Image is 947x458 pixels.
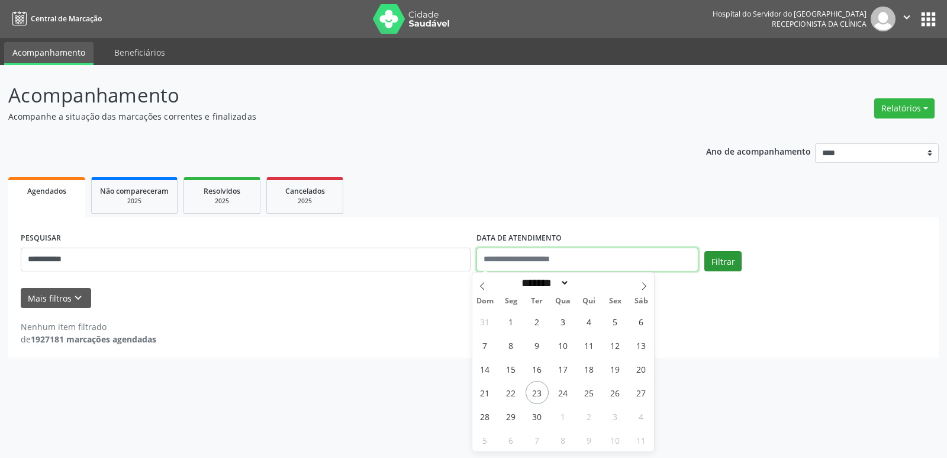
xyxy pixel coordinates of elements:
[526,381,549,404] span: Setembro 23, 2025
[630,334,653,357] span: Setembro 13, 2025
[628,297,654,305] span: Sáb
[871,7,896,31] img: img
[578,310,601,333] span: Setembro 4, 2025
[552,334,575,357] span: Setembro 10, 2025
[21,288,91,309] button: Mais filtroskeyboard_arrow_down
[474,334,497,357] span: Setembro 7, 2025
[27,186,66,196] span: Agendados
[772,19,867,29] span: Recepcionista da clínica
[896,7,918,31] button: 
[8,9,102,28] a: Central de Marcação
[578,357,601,380] span: Setembro 18, 2025
[552,381,575,404] span: Setembro 24, 2025
[576,297,602,305] span: Qui
[550,297,576,305] span: Qua
[500,310,523,333] span: Setembro 1, 2025
[474,381,497,404] span: Setembro 21, 2025
[630,405,653,428] span: Outubro 4, 2025
[630,381,653,404] span: Setembro 27, 2025
[204,186,240,196] span: Resolvidos
[474,310,497,333] span: Agosto 31, 2025
[602,297,628,305] span: Sex
[4,42,94,65] a: Acompanhamento
[472,297,498,305] span: Dom
[21,321,156,333] div: Nenhum item filtrado
[704,251,742,271] button: Filtrar
[604,381,627,404] span: Setembro 26, 2025
[578,405,601,428] span: Outubro 2, 2025
[569,277,608,289] input: Year
[526,334,549,357] span: Setembro 9, 2025
[604,405,627,428] span: Outubro 3, 2025
[275,197,334,206] div: 2025
[500,334,523,357] span: Setembro 8, 2025
[500,405,523,428] span: Setembro 29, 2025
[713,9,867,19] div: Hospital do Servidor do [GEOGRAPHIC_DATA]
[874,98,935,118] button: Relatórios
[500,381,523,404] span: Setembro 22, 2025
[526,405,549,428] span: Setembro 30, 2025
[900,11,913,24] i: 
[918,9,939,30] button: apps
[285,186,325,196] span: Cancelados
[8,110,659,123] p: Acompanhe a situação das marcações correntes e finalizadas
[526,310,549,333] span: Setembro 2, 2025
[474,405,497,428] span: Setembro 28, 2025
[630,357,653,380] span: Setembro 20, 2025
[100,186,169,196] span: Não compareceram
[526,357,549,380] span: Setembro 16, 2025
[604,428,627,451] span: Outubro 10, 2025
[578,381,601,404] span: Setembro 25, 2025
[21,229,61,248] label: PESQUISAR
[552,310,575,333] span: Setembro 3, 2025
[552,428,575,451] span: Outubro 8, 2025
[706,143,811,158] p: Ano de acompanhamento
[31,334,156,345] strong: 1927181 marcações agendadas
[604,310,627,333] span: Setembro 5, 2025
[100,197,169,206] div: 2025
[630,310,653,333] span: Setembro 6, 2025
[106,42,173,63] a: Beneficiários
[604,334,627,357] span: Setembro 12, 2025
[524,297,550,305] span: Ter
[578,334,601,357] span: Setembro 11, 2025
[474,428,497,451] span: Outubro 5, 2025
[476,229,562,248] label: DATA DE ATENDIMENTO
[630,428,653,451] span: Outubro 11, 2025
[552,405,575,428] span: Outubro 1, 2025
[500,428,523,451] span: Outubro 6, 2025
[8,81,659,110] p: Acompanhamento
[500,357,523,380] span: Setembro 15, 2025
[498,297,524,305] span: Seg
[474,357,497,380] span: Setembro 14, 2025
[578,428,601,451] span: Outubro 9, 2025
[192,197,252,206] div: 2025
[21,333,156,345] div: de
[31,14,102,24] span: Central de Marcação
[604,357,627,380] span: Setembro 19, 2025
[526,428,549,451] span: Outubro 7, 2025
[518,277,570,289] select: Month
[552,357,575,380] span: Setembro 17, 2025
[72,292,85,305] i: keyboard_arrow_down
